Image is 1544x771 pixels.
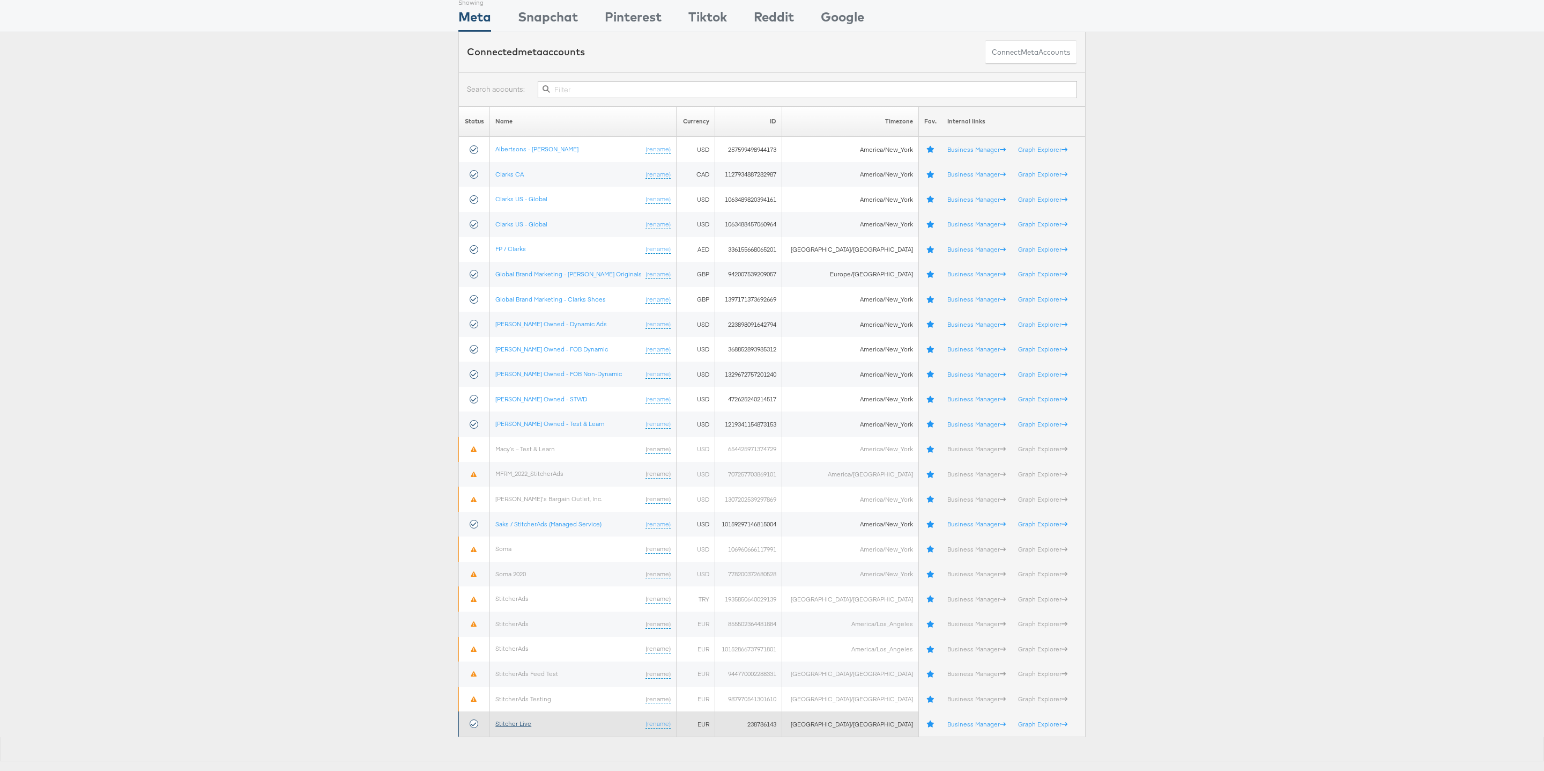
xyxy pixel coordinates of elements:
[782,687,918,712] td: [GEOGRAPHIC_DATA]/[GEOGRAPHIC_DATA]
[782,537,918,562] td: America/New_York
[645,145,671,154] a: (rename)
[947,545,1006,553] a: Business Manager
[782,462,918,487] td: America/[GEOGRAPHIC_DATA]
[782,187,918,212] td: America/New_York
[715,212,782,237] td: 1063488457060964
[947,320,1006,328] a: Business Manager
[490,106,677,137] th: Name
[518,8,578,32] div: Snapchat
[715,487,782,512] td: 1307202539297869
[645,170,671,179] a: (rename)
[782,612,918,637] td: America/Los_Angeles
[495,220,547,228] a: Clarks US - Global
[985,40,1077,64] button: ConnectmetaAccounts
[782,637,918,662] td: America/Los_Angeles
[645,370,671,379] a: (rename)
[645,270,671,279] a: (rename)
[677,637,715,662] td: EUR
[458,8,491,32] div: Meta
[467,45,585,59] div: Connected accounts
[947,445,1006,453] a: Business Manager
[947,470,1006,478] a: Business Manager
[677,512,715,537] td: USD
[1018,195,1067,203] a: Graph Explorer
[1018,145,1067,153] a: Graph Explorer
[677,362,715,387] td: USD
[677,711,715,737] td: EUR
[782,387,918,412] td: America/New_York
[947,145,1006,153] a: Business Manager
[645,570,671,579] a: (rename)
[782,212,918,237] td: America/New_York
[715,106,782,137] th: ID
[677,212,715,237] td: USD
[947,195,1006,203] a: Business Manager
[1018,245,1067,253] a: Graph Explorer
[495,545,511,553] a: Soma
[495,719,531,728] a: Stitcher Live
[715,662,782,687] td: 944770002288331
[1018,445,1067,453] a: Graph Explorer
[715,637,782,662] td: 10152866737971801
[1018,520,1067,528] a: Graph Explorer
[1018,670,1067,678] a: Graph Explorer
[715,362,782,387] td: 1329672757201240
[782,312,918,337] td: America/New_York
[715,437,782,462] td: 654425971374729
[495,245,526,253] a: FP / Clarks
[715,237,782,262] td: 336155668065201
[677,312,715,337] td: USD
[715,412,782,437] td: 1219341154873153
[715,562,782,587] td: 778200372680528
[1018,570,1067,578] a: Graph Explorer
[947,395,1006,403] a: Business Manager
[677,612,715,637] td: EUR
[645,594,671,604] a: (rename)
[677,662,715,687] td: EUR
[1018,270,1067,278] a: Graph Explorer
[782,337,918,362] td: America/New_York
[1018,620,1067,628] a: Graph Explorer
[947,345,1006,353] a: Business Manager
[645,695,671,704] a: (rename)
[1018,345,1067,353] a: Graph Explorer
[715,462,782,487] td: 707257703869101
[677,237,715,262] td: AED
[645,620,671,629] a: (rename)
[459,106,490,137] th: Status
[947,420,1006,428] a: Business Manager
[645,445,671,454] a: (rename)
[495,345,608,353] a: [PERSON_NAME] Owned - FOB Dynamic
[677,387,715,412] td: USD
[688,8,727,32] div: Tiktok
[677,537,715,562] td: USD
[677,162,715,187] td: CAD
[715,162,782,187] td: 1127934887282987
[495,495,602,503] a: [PERSON_NAME]'s Bargain Outlet, Inc.
[1018,720,1067,728] a: Graph Explorer
[645,670,671,679] a: (rename)
[715,687,782,712] td: 987970541301610
[947,695,1006,703] a: Business Manager
[495,695,551,703] a: StitcherAds Testing
[947,570,1006,578] a: Business Manager
[677,586,715,612] td: TRY
[495,195,547,203] a: Clarks US - Global
[677,437,715,462] td: USD
[1018,370,1067,378] a: Graph Explorer
[947,370,1006,378] a: Business Manager
[715,537,782,562] td: 106960666117991
[1021,47,1038,57] span: meta
[645,320,671,329] a: (rename)
[947,495,1006,503] a: Business Manager
[715,586,782,612] td: 1935850640029139
[677,262,715,287] td: GBP
[1018,220,1067,228] a: Graph Explorer
[782,711,918,737] td: [GEOGRAPHIC_DATA]/[GEOGRAPHIC_DATA]
[782,662,918,687] td: [GEOGRAPHIC_DATA]/[GEOGRAPHIC_DATA]
[645,195,671,204] a: (rename)
[645,495,671,504] a: (rename)
[782,287,918,312] td: America/New_York
[645,520,671,529] a: (rename)
[677,287,715,312] td: GBP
